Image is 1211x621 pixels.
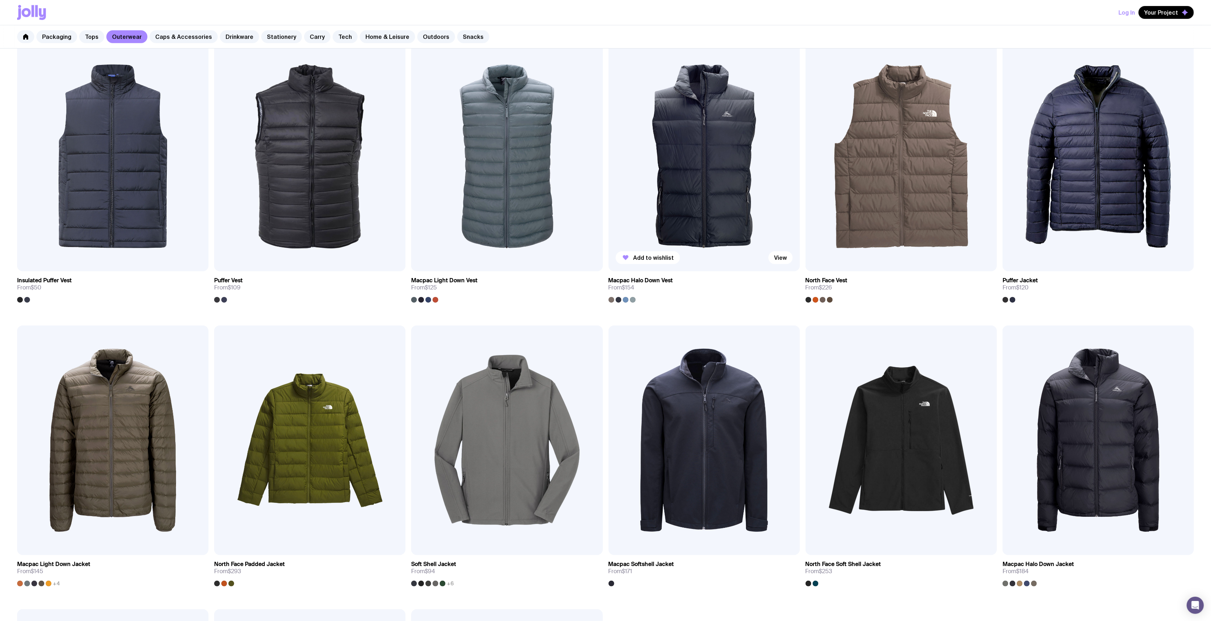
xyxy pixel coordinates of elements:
[609,568,632,575] span: From
[304,30,330,43] a: Carry
[360,30,415,43] a: Home & Leisure
[806,284,832,291] span: From
[806,568,832,575] span: From
[31,567,43,575] span: $145
[53,581,60,586] span: +4
[17,271,208,303] a: Insulated Puffer VestFrom$50
[411,555,602,586] a: Soft Shell JacketFrom$94+6
[17,568,43,575] span: From
[1139,6,1194,19] button: Your Project
[228,567,241,575] span: $293
[447,581,454,586] span: +6
[1016,284,1029,291] span: $120
[214,277,243,284] h3: Puffer Vest
[411,284,437,291] span: From
[411,271,602,303] a: Macpac Light Down VestFrom$125
[333,30,358,43] a: Tech
[1003,555,1194,586] a: Macpac Halo Down JacketFrom$184
[1187,597,1204,614] div: Open Intercom Messenger
[214,271,405,303] a: Puffer VestFrom$109
[609,277,673,284] h3: Macpac Halo Down Vest
[768,251,793,264] a: View
[214,284,241,291] span: From
[17,277,72,284] h3: Insulated Puffer Vest
[214,561,285,568] h3: North Face Padded Jacket
[616,251,680,264] button: Add to wishlist
[609,555,800,586] a: Macpac Softshell JacketFrom$171
[1119,6,1135,19] button: Log In
[1003,568,1029,575] span: From
[228,284,241,291] span: $109
[417,30,455,43] a: Outdoors
[622,284,635,291] span: $154
[806,561,881,568] h3: North Face Soft Shell Jacket
[36,30,77,43] a: Packaging
[806,277,848,284] h3: North Face Vest
[150,30,218,43] a: Caps & Accessories
[425,567,435,575] span: $94
[261,30,302,43] a: Stationery
[1144,9,1178,16] span: Your Project
[609,271,800,303] a: Macpac Halo Down VestFrom$154
[425,284,437,291] span: $125
[214,555,405,586] a: North Face Padded JacketFrom$293
[31,284,41,291] span: $50
[806,271,997,303] a: North Face VestFrom$226
[214,568,241,575] span: From
[609,561,674,568] h3: Macpac Softshell Jacket
[806,555,997,586] a: North Face Soft Shell JacketFrom$253
[1003,277,1038,284] h3: Puffer Jacket
[1003,271,1194,303] a: Puffer JacketFrom$120
[411,568,435,575] span: From
[622,567,632,575] span: $171
[1016,567,1029,575] span: $184
[79,30,104,43] a: Tops
[220,30,259,43] a: Drinkware
[17,561,90,568] h3: Macpac Light Down Jacket
[609,284,635,291] span: From
[17,284,41,291] span: From
[1003,284,1029,291] span: From
[819,284,832,291] span: $226
[411,277,478,284] h3: Macpac Light Down Vest
[17,555,208,586] a: Macpac Light Down JacketFrom$145+4
[411,561,456,568] h3: Soft Shell Jacket
[1003,561,1074,568] h3: Macpac Halo Down Jacket
[634,254,674,261] span: Add to wishlist
[819,567,832,575] span: $253
[457,30,489,43] a: Snacks
[106,30,147,43] a: Outerwear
